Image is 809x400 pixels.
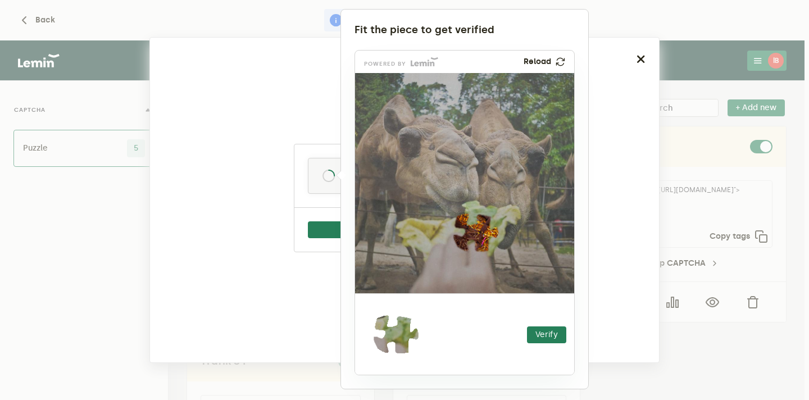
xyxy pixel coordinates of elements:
[354,23,575,37] div: Fit the piece to get verified
[527,326,566,343] button: Verify
[411,57,438,66] img: Lemin logo
[364,62,406,66] p: powered by
[556,57,565,66] img: refresh.png
[355,73,740,293] img: 5dcce2cb-184e-47f9-a21f-7c7b2a4b02da.png
[524,57,551,66] p: Reload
